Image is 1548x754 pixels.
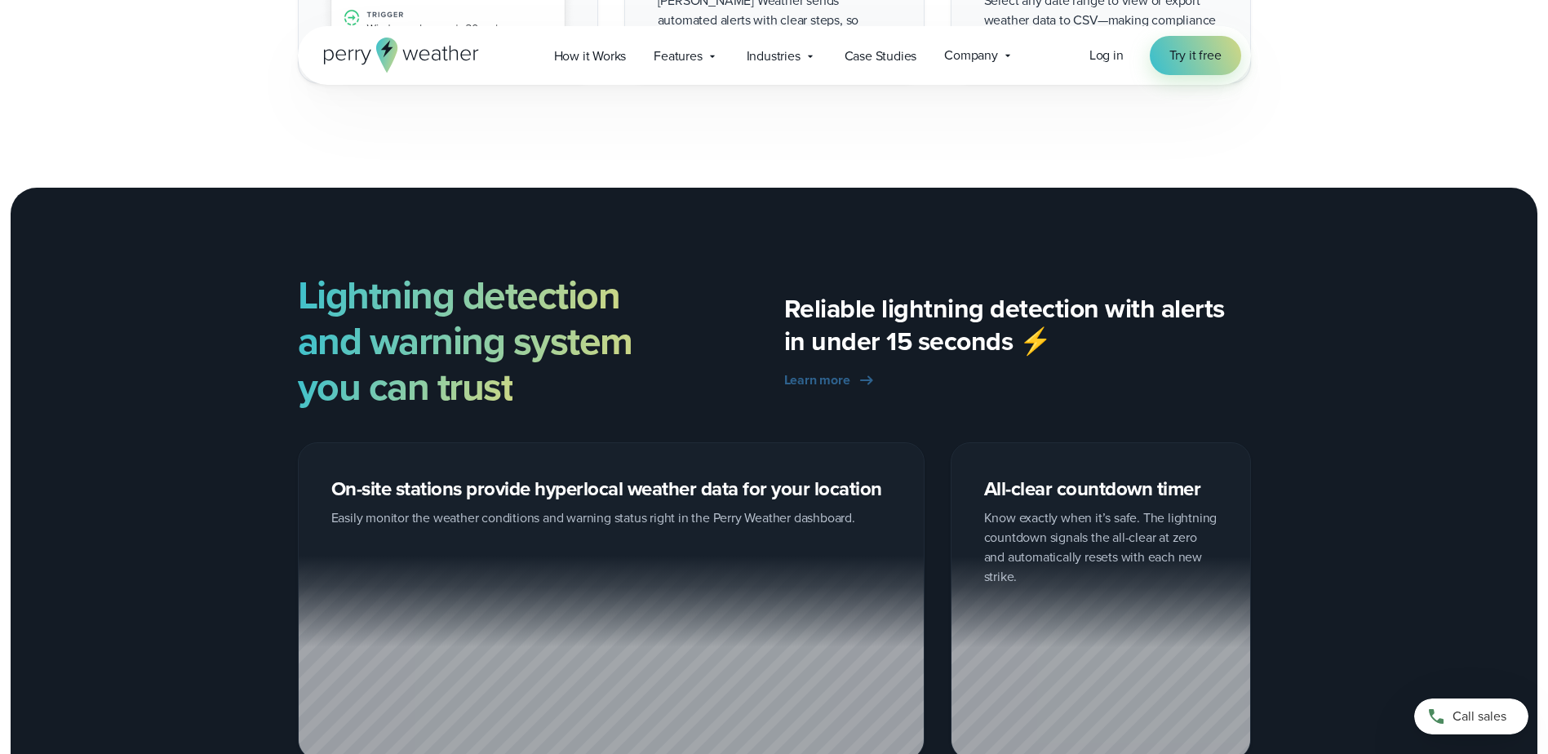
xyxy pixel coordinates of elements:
[1089,46,1124,64] span: Log in
[747,47,801,66] span: Industries
[540,39,641,73] a: How it Works
[1169,46,1222,65] span: Try it free
[1089,46,1124,65] a: Log in
[298,266,632,415] strong: Lightning detection and warning system you can trust
[654,47,702,66] span: Features
[831,39,931,73] a: Case Studies
[944,46,998,65] span: Company
[845,47,917,66] span: Case Studies
[784,370,850,390] span: Learn more
[1150,36,1241,75] a: Try it free
[784,370,876,390] a: Learn more
[1453,707,1506,726] span: Call sales
[784,292,1251,357] p: Reliable lightning detection with alerts in under 15 seconds ⚡️
[1414,699,1528,734] a: Call sales
[554,47,627,66] span: How it Works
